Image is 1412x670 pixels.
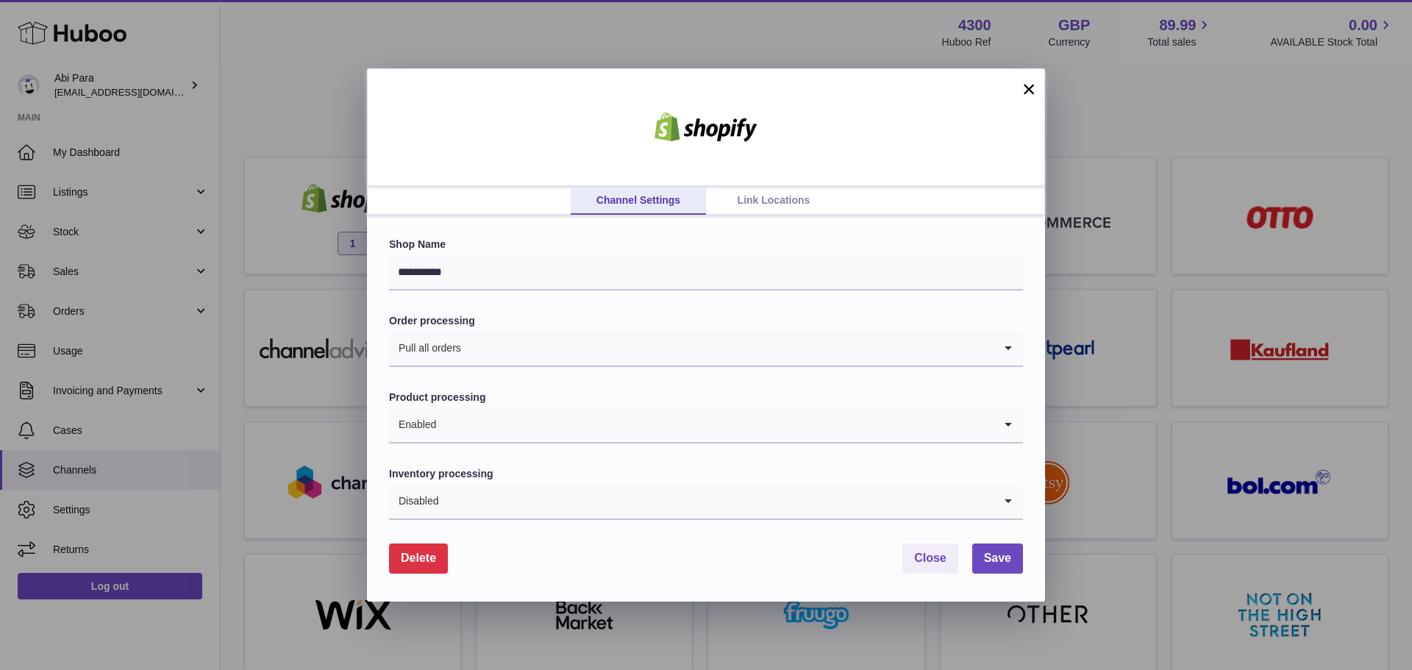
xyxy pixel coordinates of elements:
[389,467,1023,481] label: Inventory processing
[1020,80,1038,98] button: ×
[706,187,841,215] a: Link Locations
[389,238,1023,252] label: Shop Name
[389,391,1023,405] label: Product processing
[914,552,946,564] span: Close
[389,485,1023,520] div: Search for option
[437,408,994,442] input: Search for option
[984,552,1011,564] span: Save
[389,544,448,574] button: Delete
[643,113,769,142] img: shopify
[389,408,437,442] span: Enabled
[972,544,1023,574] button: Save
[389,485,439,518] span: Disabled
[439,485,994,518] input: Search for option
[389,314,1023,328] label: Order processing
[389,332,1023,367] div: Search for option
[571,187,706,215] a: Channel Settings
[462,332,994,366] input: Search for option
[389,408,1023,443] div: Search for option
[389,332,462,366] span: Pull all orders
[401,552,436,564] span: Delete
[902,544,958,574] button: Close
